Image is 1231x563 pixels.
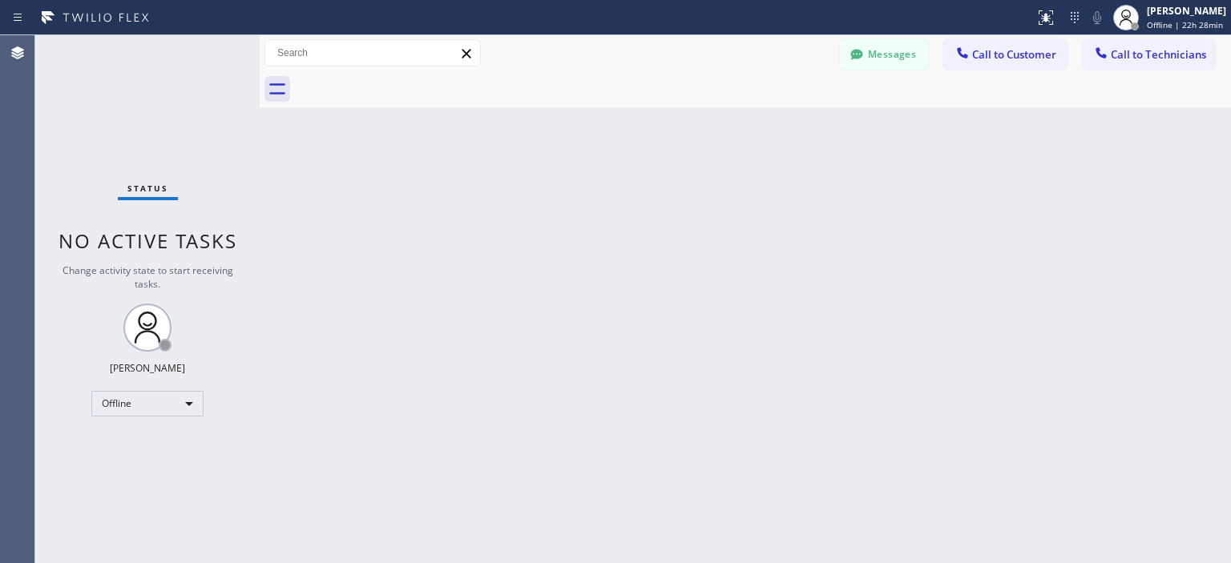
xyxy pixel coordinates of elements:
span: Change activity state to start receiving tasks. [63,263,233,291]
button: Call to Technicians [1083,39,1215,70]
span: Call to Technicians [1111,47,1206,62]
div: [PERSON_NAME] [110,361,185,375]
span: No active tasks [59,227,237,254]
span: Status [127,183,168,194]
div: Offline [91,391,204,416]
button: Mute [1086,6,1108,29]
button: Messages [840,39,928,70]
div: [PERSON_NAME] [1147,4,1226,18]
span: Offline | 22h 28min [1147,19,1223,30]
input: Search [265,40,480,66]
button: Call to Customer [944,39,1067,70]
span: Call to Customer [972,47,1056,62]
